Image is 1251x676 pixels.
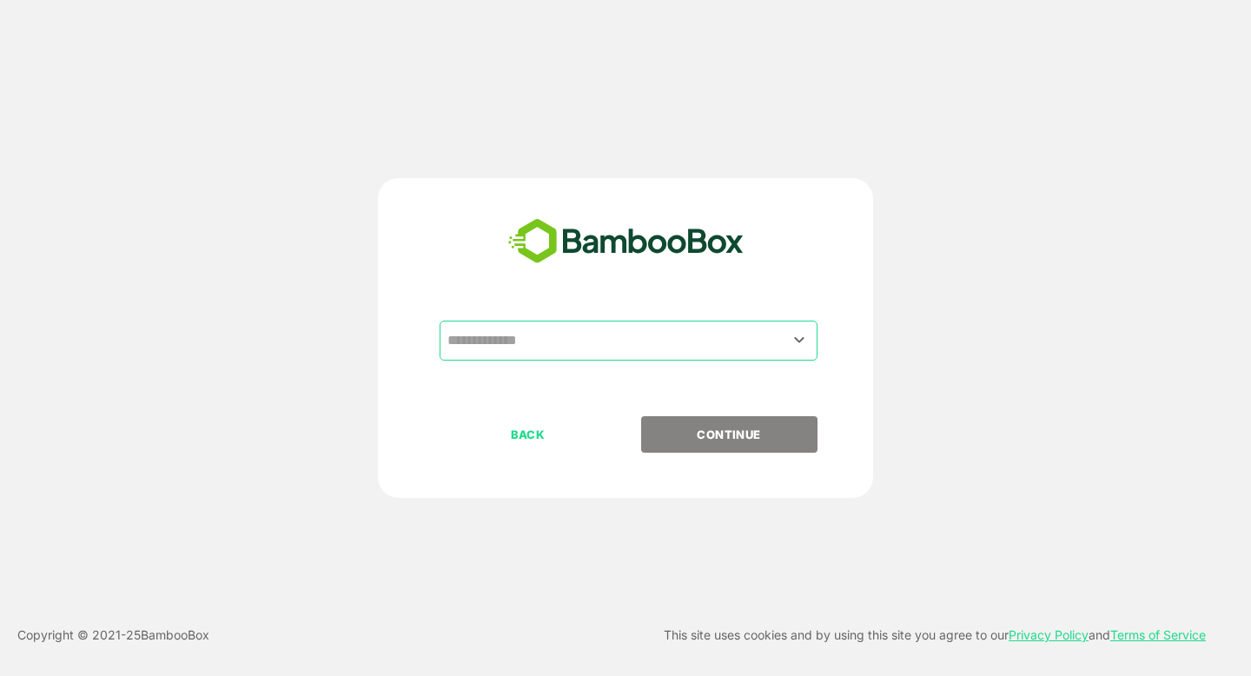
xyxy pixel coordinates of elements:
[499,213,753,270] img: bamboobox
[1009,627,1089,642] a: Privacy Policy
[441,425,615,444] p: BACK
[440,416,616,453] button: BACK
[1110,627,1206,642] a: Terms of Service
[664,625,1206,646] p: This site uses cookies and by using this site you agree to our and
[788,328,811,352] button: Open
[17,625,209,646] p: Copyright © 2021- 25 BambooBox
[641,416,817,453] button: CONTINUE
[642,425,816,444] p: CONTINUE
